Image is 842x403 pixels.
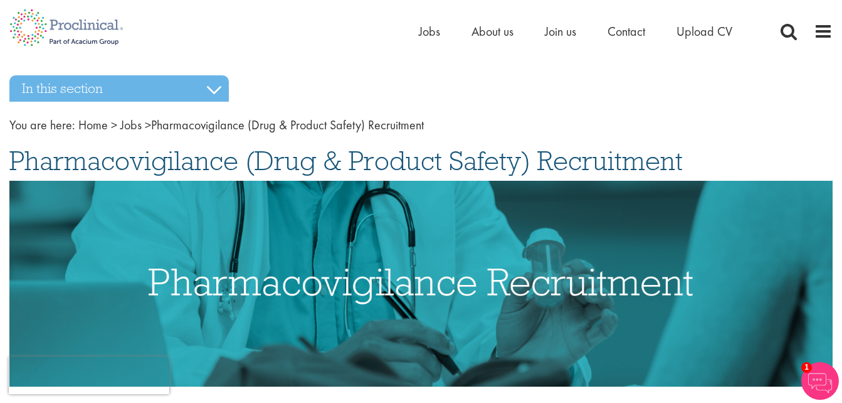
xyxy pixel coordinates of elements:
a: breadcrumb link to Home [78,117,108,133]
img: Pharmacovigilance drug & product safety Recruitment [9,181,833,387]
span: Pharmacovigilance (Drug & Product Safety) Recruitment [9,144,683,178]
a: Jobs [419,23,440,40]
span: > [145,117,151,133]
span: You are here: [9,117,75,133]
span: Pharmacovigilance (Drug & Product Safety) Recruitment [78,117,424,133]
a: Join us [545,23,576,40]
a: About us [471,23,513,40]
a: Upload CV [676,23,732,40]
iframe: reCAPTCHA [9,357,169,394]
a: breadcrumb link to Jobs [120,117,142,133]
span: 1 [801,362,812,373]
h3: In this section [9,75,229,102]
a: Contact [608,23,645,40]
span: > [111,117,117,133]
img: Chatbot [801,362,839,400]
